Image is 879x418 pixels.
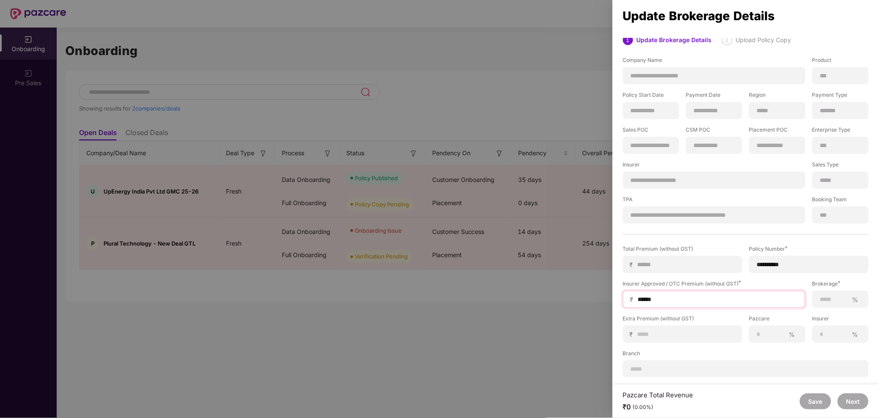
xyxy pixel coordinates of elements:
[812,161,869,172] label: Sales Type
[623,403,693,412] div: ₹0
[838,393,869,409] button: Next
[630,295,637,304] span: ₹
[626,37,630,43] span: 1
[623,196,806,206] label: TPA
[749,91,806,102] label: Region
[849,330,862,338] span: %
[686,91,742,102] label: Payment Date
[786,330,799,338] span: %
[812,56,869,67] label: Product
[623,350,869,360] label: Branch
[623,126,679,137] label: Sales POC
[630,261,637,269] span: ₹
[623,11,869,21] div: Update Brokerage Details
[800,393,831,409] button: Save
[812,126,869,137] label: Enterprise Type
[623,315,742,326] label: Extra Premium (without GST)
[623,245,742,256] label: Total Premium (without GST)
[812,91,869,102] label: Payment Type
[726,37,729,43] span: 2
[623,280,806,287] div: Insurer Approved / OTC Premium (without GST)
[749,126,806,137] label: Placement POC
[633,404,654,411] div: (0.00%)
[637,35,712,45] div: Update Brokerage Details
[849,295,862,304] span: %
[749,245,869,252] div: Policy Number
[623,56,806,67] label: Company Name
[749,315,806,326] label: Pazcare
[630,330,637,338] span: ₹
[623,391,693,399] div: Pazcare Total Revenue
[686,126,742,137] label: CSM POC
[812,196,869,206] label: Booking Team
[623,161,806,172] label: Insurer
[812,315,869,326] label: Insurer
[623,91,679,102] label: Policy Start Date
[812,280,869,287] div: Brokerage
[736,35,791,45] div: Upload Policy Copy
